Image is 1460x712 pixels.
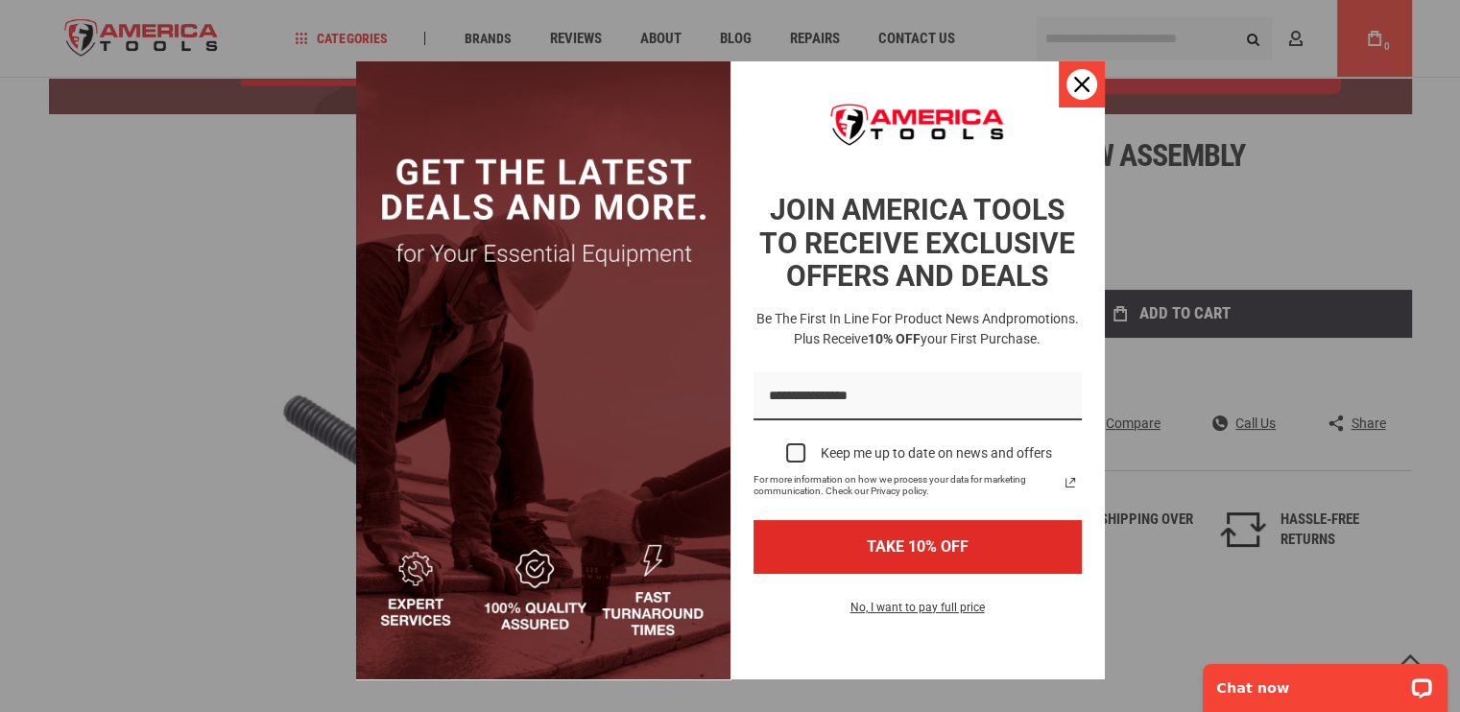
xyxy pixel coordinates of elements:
button: TAKE 10% OFF [754,520,1082,573]
input: Email field [754,372,1082,421]
strong: 10% OFF [868,331,921,346]
span: promotions. Plus receive your first purchase. [794,311,1079,346]
iframe: LiveChat chat widget [1190,652,1460,712]
button: No, I want to pay full price [835,597,1000,629]
span: For more information on how we process your data for marketing communication. Check our Privacy p... [754,474,1059,497]
h3: Be the first in line for product news and [750,309,1086,349]
strong: JOIN AMERICA TOOLS TO RECEIVE EXCLUSIVE OFFERS AND DEALS [759,193,1075,293]
svg: close icon [1074,77,1089,92]
svg: link icon [1059,471,1082,494]
div: Keep me up to date on news and offers [821,445,1052,462]
a: Read our Privacy Policy [1059,471,1082,494]
button: Close [1059,61,1105,107]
